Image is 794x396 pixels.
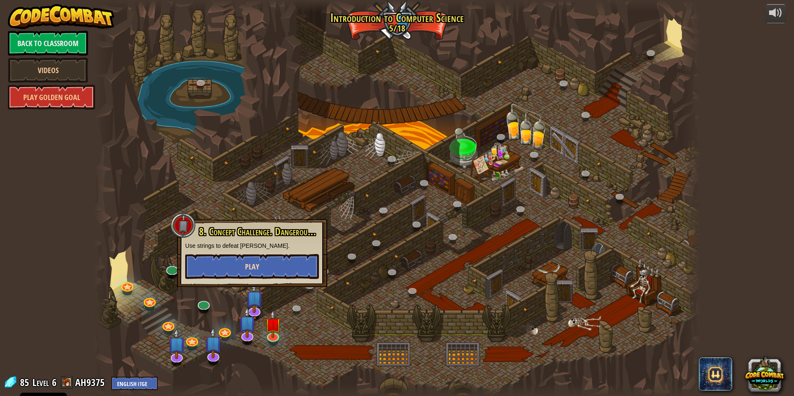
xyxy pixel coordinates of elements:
[245,262,259,272] span: Play
[32,376,49,389] span: Level
[8,85,95,110] a: Play Golden Goal
[8,4,114,29] img: CodeCombat - Learn how to code by playing a game
[20,376,32,389] span: 85
[8,58,88,83] a: Videos
[265,310,281,338] img: level-banner-unstarted.png
[185,242,319,250] p: Use strings to defeat [PERSON_NAME].
[245,282,263,313] img: level-banner-unstarted-subscriber.png
[199,225,329,239] span: 8. Concept Challenge. Dangerous Steps
[204,328,222,359] img: level-banner-unstarted-subscriber.png
[168,328,186,359] img: level-banner-unstarted-subscriber.png
[52,376,56,389] span: 6
[765,4,786,24] button: Adjust volume
[185,254,319,279] button: Play
[8,31,88,56] a: Back to Classroom
[75,376,107,389] a: AH9375
[239,308,257,338] img: level-banner-unstarted-subscriber.png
